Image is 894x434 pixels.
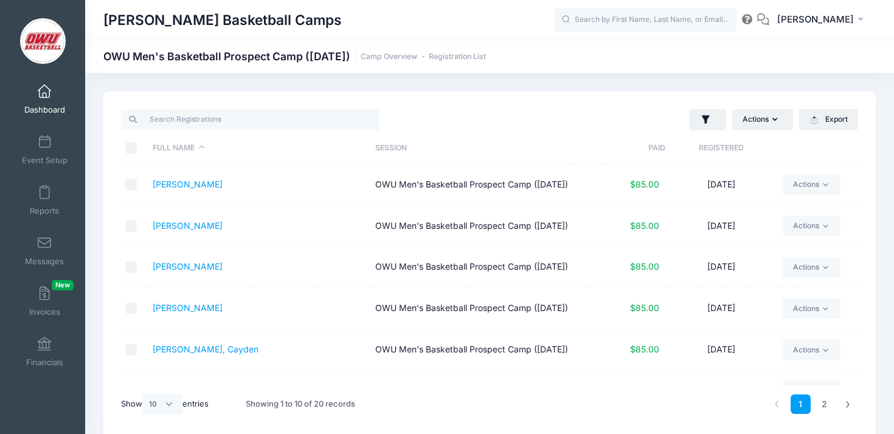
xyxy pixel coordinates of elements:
[52,280,74,290] span: New
[814,394,834,415] a: 2
[153,303,223,313] a: [PERSON_NAME]
[16,331,74,373] a: Financials
[16,128,74,171] a: Event Setup
[24,105,65,115] span: Dashboard
[369,132,591,164] th: Session: activate to sort column ascending
[369,329,591,371] td: OWU Men's Basketball Prospect Camp ([DATE])
[20,18,66,64] img: David Vogel Basketball Camps
[16,78,74,121] a: Dashboard
[769,6,876,34] button: [PERSON_NAME]
[153,261,223,271] a: [PERSON_NAME]
[783,339,840,360] a: Actions
[630,303,659,313] span: $85.00
[16,229,74,272] a: Messages
[147,132,369,164] th: Full Name: activate to sort column descending
[665,247,777,288] td: [DATE]
[665,371,777,412] td: [DATE]
[153,220,223,231] a: [PERSON_NAME]
[369,247,591,288] td: OWU Men's Basketball Prospect Camp ([DATE])
[630,261,659,271] span: $85.00
[665,329,777,371] td: [DATE]
[777,13,854,26] span: [PERSON_NAME]
[369,288,591,329] td: OWU Men's Basketball Prospect Camp ([DATE])
[783,174,840,195] a: Actions
[26,357,63,368] span: Financials
[361,52,417,61] a: Camp Overview
[153,179,223,189] a: [PERSON_NAME]
[142,394,182,415] select: Showentries
[369,206,591,247] td: OWU Men's Basketball Prospect Camp ([DATE])
[665,132,777,164] th: Registered: activate to sort column ascending
[665,164,777,206] td: [DATE]
[121,394,209,415] label: Show entries
[429,52,486,61] a: Registration List
[153,344,258,354] a: [PERSON_NAME], Cayden
[554,8,736,32] input: Search by First Name, Last Name, or Email...
[732,109,793,130] button: Actions
[783,215,840,236] a: Actions
[30,206,59,216] span: Reports
[25,256,64,267] span: Messages
[665,206,777,247] td: [DATE]
[22,155,68,166] span: Event Setup
[783,257,840,278] a: Actions
[246,390,355,418] div: Showing 1 to 10 of 20 records
[791,394,811,415] a: 1
[121,109,379,130] input: Search Registrations
[630,179,659,189] span: $85.00
[783,380,840,401] a: Actions
[665,288,777,329] td: [DATE]
[29,307,60,317] span: Invoices
[103,50,486,63] h1: OWU Men's Basketball Prospect Camp ([DATE])
[16,179,74,222] a: Reports
[16,280,74,323] a: InvoicesNew
[630,220,659,231] span: $85.00
[103,6,342,34] h1: [PERSON_NAME] Basketball Camps
[799,109,858,130] button: Export
[369,371,591,412] td: OWU Men's Basketball Prospect Camp ([DATE])
[783,298,840,319] a: Actions
[369,164,591,206] td: OWU Men's Basketball Prospect Camp ([DATE])
[630,344,659,354] span: $85.00
[591,132,665,164] th: Paid: activate to sort column ascending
